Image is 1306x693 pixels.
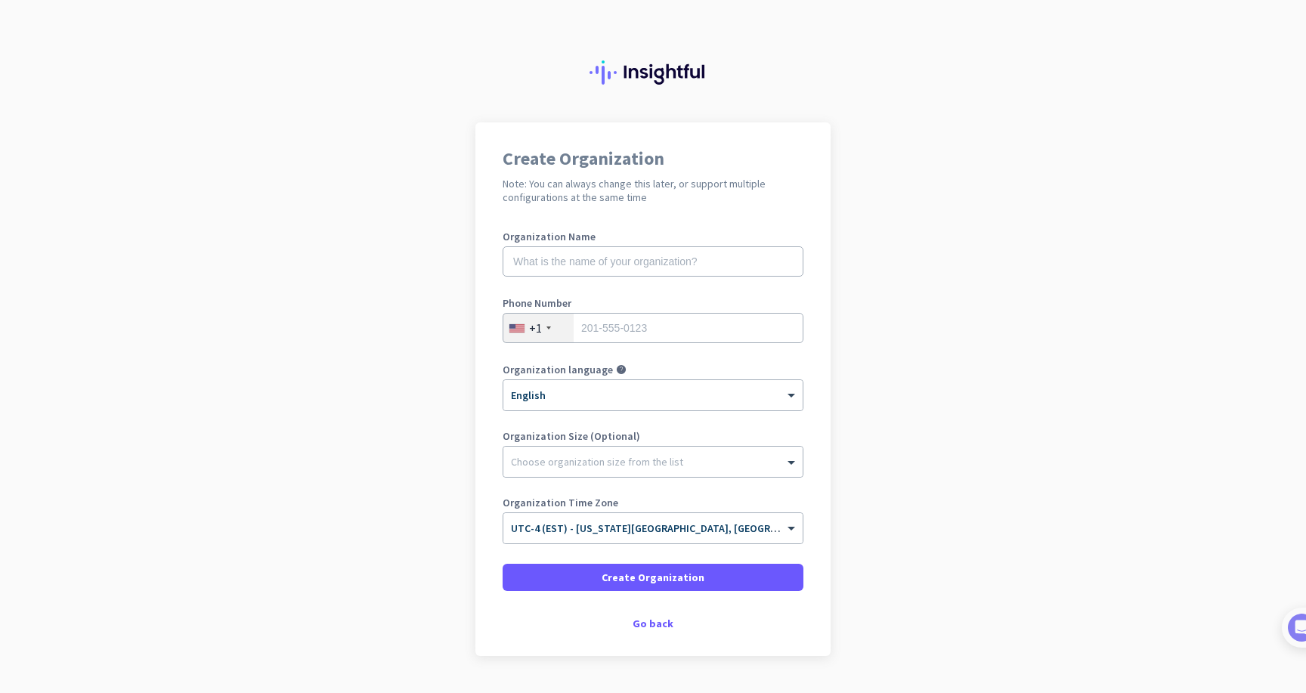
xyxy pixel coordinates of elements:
i: help [616,364,627,375]
div: +1 [529,320,542,336]
label: Organization language [503,364,613,375]
img: Insightful [590,60,716,85]
label: Organization Size (Optional) [503,431,803,441]
button: Create Organization [503,564,803,591]
h2: Note: You can always change this later, or support multiple configurations at the same time [503,177,803,204]
h1: Create Organization [503,150,803,168]
span: Create Organization [602,570,704,585]
label: Organization Time Zone [503,497,803,508]
label: Phone Number [503,298,803,308]
input: 201-555-0123 [503,313,803,343]
input: What is the name of your organization? [503,246,803,277]
div: Go back [503,618,803,629]
label: Organization Name [503,231,803,242]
